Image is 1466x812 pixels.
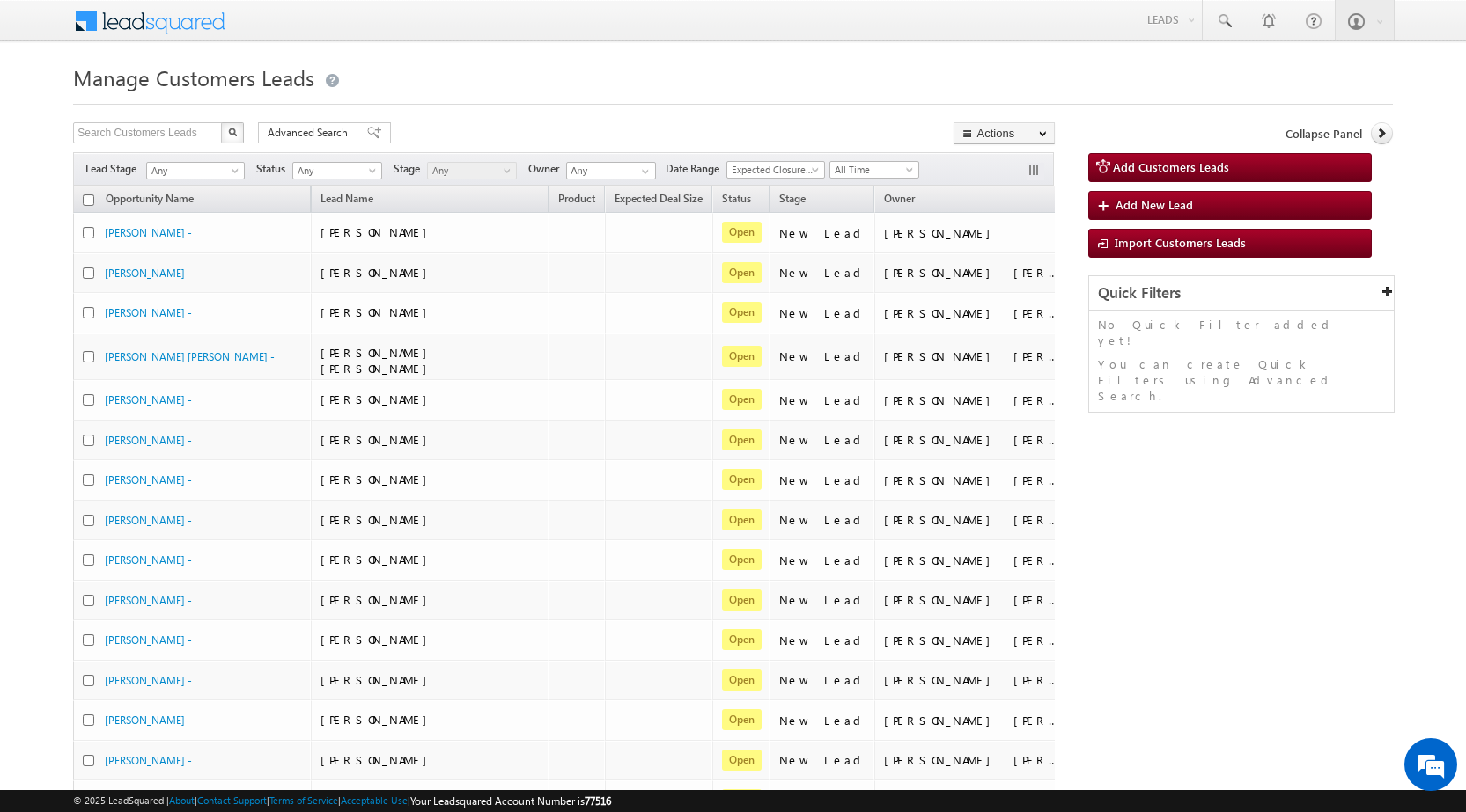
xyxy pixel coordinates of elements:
[1116,197,1193,212] span: Add New Lead
[73,793,611,809] span: © 2025 LeadSquared | | | | |
[884,512,1060,528] div: [PERSON_NAME] [PERSON_NAME]
[722,549,762,570] span: Open
[779,348,867,364] div: New Lead
[268,125,353,141] span: Advanced Search
[884,305,1060,321] div: [PERSON_NAME] [PERSON_NAME]
[97,189,203,212] a: Opportunity Name
[293,163,377,179] span: Any
[92,92,296,115] div: Chat with us now
[829,161,919,179] a: All Time
[146,162,245,179] a: Any
[528,161,566,177] span: Owner
[30,92,74,115] img: d_60004797649_company_0_60004797649
[320,391,436,406] span: [PERSON_NAME]
[779,672,867,688] div: New Lead
[228,128,237,136] img: Search
[566,162,656,179] input: Type to Search
[320,304,436,319] span: [PERSON_NAME]
[722,750,762,771] span: Open
[722,509,762,530] span: Open
[394,161,427,177] span: Stage
[830,162,914,178] span: All Time
[169,794,195,806] a: About
[320,672,436,687] span: [PERSON_NAME]
[726,161,825,179] a: Expected Closure Date
[779,225,867,241] div: New Lead
[428,163,512,179] span: Any
[105,306,192,319] a: [PERSON_NAME] -
[1098,317,1385,348] p: No Quick Filter added yet!
[779,392,867,408] div: New Lead
[558,192,595,205] span: Product
[289,9,331,51] div: Minimize live chat window
[105,633,192,647] a: [PERSON_NAME] -
[884,432,1060,448] div: [PERSON_NAME] [PERSON_NAME]
[320,512,436,527] span: [PERSON_NAME]
[722,429,762,450] span: Open
[779,713,867,728] div: New Lead
[722,469,762,490] span: Open
[147,163,239,179] span: Any
[320,265,436,280] span: [PERSON_NAME]
[105,350,275,363] a: [PERSON_NAME] [PERSON_NAME] -
[722,222,762,243] span: Open
[269,794,338,806] a: Terms of Service
[722,302,762,323] span: Open
[23,163,321,527] textarea: Type your message and hit 'Enter'
[884,752,1060,768] div: [PERSON_NAME] [PERSON_NAME]
[320,712,436,727] span: [PERSON_NAME]
[884,672,1060,688] div: [PERSON_NAME] [PERSON_NAME]
[105,594,192,607] a: [PERSON_NAME] -
[1089,276,1394,311] div: Quick Filters
[779,752,867,768] div: New Lead
[105,226,192,239] a: [PERSON_NAME] -
[615,192,703,205] span: Expected Deal Size
[105,754,192,767] a: [PERSON_NAME] -
[83,194,94,206] input: Check all records
[606,189,711,212] a: Expected Deal Size
[312,189,382,212] span: Lead Name
[722,709,762,730] span: Open
[770,189,814,212] a: Stage
[105,267,192,280] a: [PERSON_NAME] -
[73,63,314,91] span: Manage Customers Leads
[1113,159,1229,174] span: Add Customers Leads
[292,162,382,179] a: Any
[1115,235,1246,250] span: Import Customers Leads
[105,434,192,447] a: [PERSON_NAME] -
[779,512,867,528] div: New Lead
[713,189,760,212] a: Status
[779,472,867,488] div: New Lead
[85,161,144,177] span: Lead Stage
[256,161,292,177] span: Status
[779,265,867,281] div: New Lead
[722,669,762,691] span: Open
[427,162,517,179] a: Any
[727,162,819,178] span: Expected Closure Date
[884,633,1060,648] div: [PERSON_NAME] [PERSON_NAME]
[239,542,320,566] em: Start Chat
[779,552,867,568] div: New Lead
[722,346,762,367] span: Open
[779,192,806,205] span: Stage
[884,552,1060,568] div: [PERSON_NAME] [PERSON_NAME]
[884,592,1060,608] div: [PERSON_NAME] [PERSON_NAME]
[722,589,762,611] span: Open
[779,592,867,608] div: New Lead
[954,122,1055,144] button: Actions
[779,633,867,648] div: New Lead
[320,552,436,567] span: [PERSON_NAME]
[1098,356,1385,404] p: You can create Quick Filters using Advanced Search.
[884,392,1060,408] div: [PERSON_NAME] [PERSON_NAME]
[320,224,436,239] span: [PERSON_NAME]
[105,553,192,567] a: [PERSON_NAME] -
[666,161,726,177] span: Date Range
[884,713,1060,728] div: [PERSON_NAME] [PERSON_NAME]
[884,225,1060,241] div: [PERSON_NAME]
[884,348,1060,364] div: [PERSON_NAME] [PERSON_NAME]
[320,472,436,486] span: [PERSON_NAME]
[884,472,1060,488] div: [PERSON_NAME] [PERSON_NAME]
[884,192,915,205] span: Owner
[884,265,1060,281] div: [PERSON_NAME] [PERSON_NAME]
[105,514,192,527] a: [PERSON_NAME] -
